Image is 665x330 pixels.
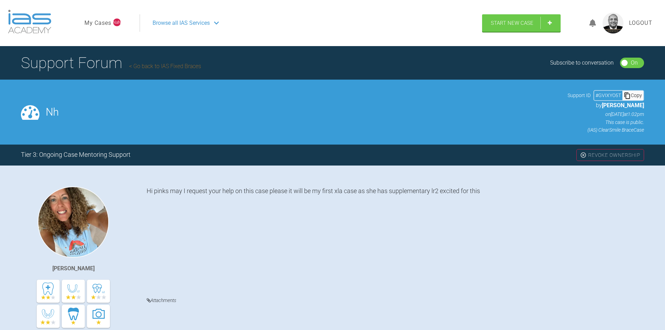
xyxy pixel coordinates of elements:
p: on [DATE] at 1:02pm [568,110,644,118]
div: Subscribe to conversation [550,58,614,67]
div: Revoke Ownership [576,149,644,161]
span: Support ID [568,91,591,99]
img: logo-light.3e3ef733.png [8,10,51,34]
p: by [568,101,644,110]
a: My Cases [84,19,111,28]
div: # GVIXYO5T [594,91,622,99]
span: [PERSON_NAME] [602,102,644,109]
p: This case is public. [568,118,644,126]
p: (IAS) ClearSmile Brace Case [568,126,644,134]
img: Rebecca Lynne Williams [38,186,109,258]
span: Start New Case [491,20,533,26]
div: Copy [622,91,643,100]
a: Start New Case [482,14,561,32]
h4: Attachments [147,296,644,305]
div: Tier 3: Ongoing Case Mentoring Support [21,150,131,160]
span: Browse all IAS Services [153,19,210,28]
div: On [631,58,638,67]
div: [PERSON_NAME] [52,264,95,273]
div: Hi pinks may I request your help on this case please it will be my first xla case as she has supp... [147,186,644,286]
a: Logout [629,19,652,28]
h2: Nh [46,107,561,117]
h1: Support Forum [21,51,201,75]
img: profile.png [603,13,623,34]
span: NaN [113,19,121,26]
img: close.456c75e0.svg [580,152,586,158]
a: Go back to IAS Fixed Braces [129,63,201,69]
